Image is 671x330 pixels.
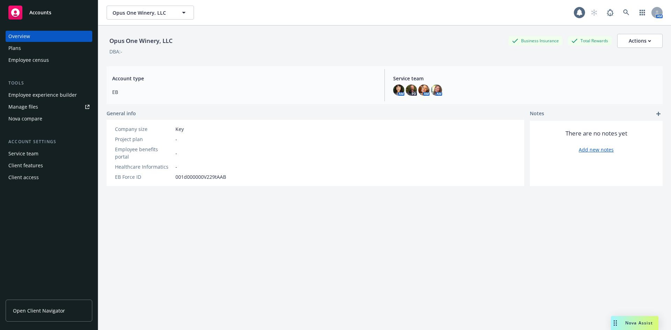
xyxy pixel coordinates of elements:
[112,88,376,96] span: EB
[654,110,663,118] a: add
[8,89,77,101] div: Employee experience builder
[6,54,92,66] a: Employee census
[115,173,173,181] div: EB Force ID
[6,31,92,42] a: Overview
[109,48,122,55] div: DBA: -
[629,34,651,47] div: Actions
[8,43,21,54] div: Plans
[393,75,657,82] span: Service team
[619,6,633,20] a: Search
[568,36,612,45] div: Total Rewards
[6,160,92,171] a: Client features
[8,113,42,124] div: Nova compare
[6,172,92,183] a: Client access
[530,110,544,118] span: Notes
[6,138,92,145] div: Account settings
[611,316,620,330] div: Drag to move
[107,110,136,117] span: General info
[8,160,43,171] div: Client features
[617,34,663,48] button: Actions
[603,6,617,20] a: Report a Bug
[508,36,562,45] div: Business Insurance
[587,6,601,20] a: Start snowing
[175,173,226,181] span: 001d000000V229tAAB
[6,101,92,112] a: Manage files
[8,31,30,42] div: Overview
[565,129,627,138] span: There are no notes yet
[6,148,92,159] a: Service team
[175,163,177,170] span: -
[107,36,175,45] div: Opus One Winery, LLC
[625,320,653,326] span: Nova Assist
[175,125,184,133] span: Key
[8,101,38,112] div: Manage files
[6,3,92,22] a: Accounts
[8,172,39,183] div: Client access
[8,148,38,159] div: Service team
[635,6,649,20] a: Switch app
[418,85,430,96] img: photo
[113,9,173,16] span: Opus One Winery, LLC
[29,10,51,15] span: Accounts
[393,85,404,96] img: photo
[115,135,173,143] div: Project plan
[175,135,177,143] span: -
[6,43,92,54] a: Plans
[579,146,614,153] a: Add new notes
[115,125,173,133] div: Company size
[6,80,92,87] div: Tools
[175,149,177,157] span: -
[8,54,49,66] div: Employee census
[6,113,92,124] a: Nova compare
[115,146,173,160] div: Employee benefits portal
[13,307,65,314] span: Open Client Navigator
[112,75,376,82] span: Account type
[107,6,194,20] button: Opus One Winery, LLC
[431,85,442,96] img: photo
[611,316,658,330] button: Nova Assist
[406,85,417,96] img: photo
[6,89,92,101] a: Employee experience builder
[115,163,173,170] div: Healthcare Informatics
